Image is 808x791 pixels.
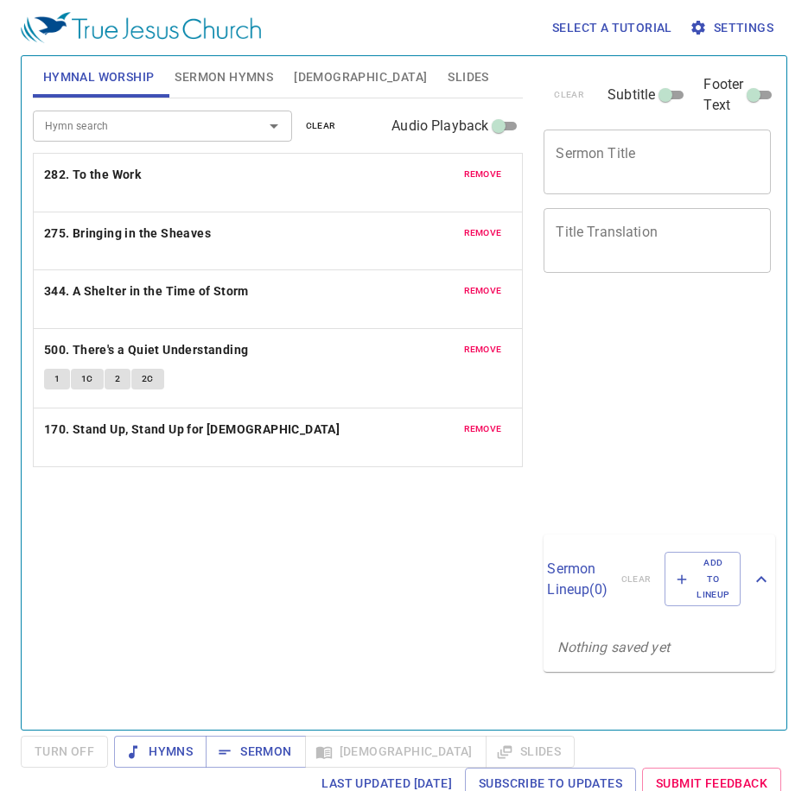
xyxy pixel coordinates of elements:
button: 282. To the Work [44,164,144,186]
p: Sermon Lineup ( 0 ) [547,559,607,600]
span: Hymnal Worship [43,66,155,88]
button: Sermon [206,736,305,768]
span: remove [464,225,502,241]
button: 500. There's a Quiet Understanding [44,339,251,361]
span: remove [464,421,502,437]
span: remove [464,342,502,358]
button: 2 [105,369,130,389]
span: Settings [693,17,773,39]
iframe: from-child [537,291,728,528]
b: 500. There's a Quiet Understanding [44,339,249,361]
button: remove [454,339,512,360]
b: 275. Bringing in the Sheaves [44,223,211,244]
button: remove [454,419,512,440]
span: [DEMOGRAPHIC_DATA] [294,66,427,88]
span: Hymns [128,741,193,763]
button: 1 [44,369,70,389]
span: Sermon Hymns [175,66,273,88]
span: Select a tutorial [552,17,672,39]
span: Sermon [219,741,291,763]
i: Nothing saved yet [557,639,670,655]
b: 170. Stand Up, Stand Up for [DEMOGRAPHIC_DATA] [44,419,340,440]
span: clear [306,118,336,134]
button: 344. A Shelter in the Time of Storm [44,281,251,302]
button: 1C [71,369,104,389]
button: Open [262,114,286,138]
b: 282. To the Work [44,164,141,186]
button: 170. Stand Up, Stand Up for [DEMOGRAPHIC_DATA] [44,419,343,440]
span: Audio Playback [391,116,488,136]
span: Slides [448,66,488,88]
span: Footer Text [703,74,743,116]
span: 1 [54,371,60,387]
button: remove [454,164,512,185]
button: Hymns [114,736,207,768]
span: 2C [142,371,154,387]
button: remove [454,223,512,244]
span: 1C [81,371,93,387]
span: remove [464,283,502,299]
button: Add to Lineup [665,552,741,606]
button: Select a tutorial [545,12,679,44]
button: Settings [686,12,780,44]
button: clear [296,116,347,136]
button: remove [454,281,512,301]
span: 2 [115,371,120,387]
b: 344. A Shelter in the Time of Storm [44,281,249,302]
div: Sermon Lineup(0)clearAdd to Lineup [544,535,775,623]
img: True Jesus Church [21,12,261,43]
button: 2C [131,369,164,389]
span: Subtitle [608,85,655,105]
span: remove [464,167,502,182]
button: 275. Bringing in the Sheaves [44,223,214,244]
span: Add to Lineup [676,555,729,603]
